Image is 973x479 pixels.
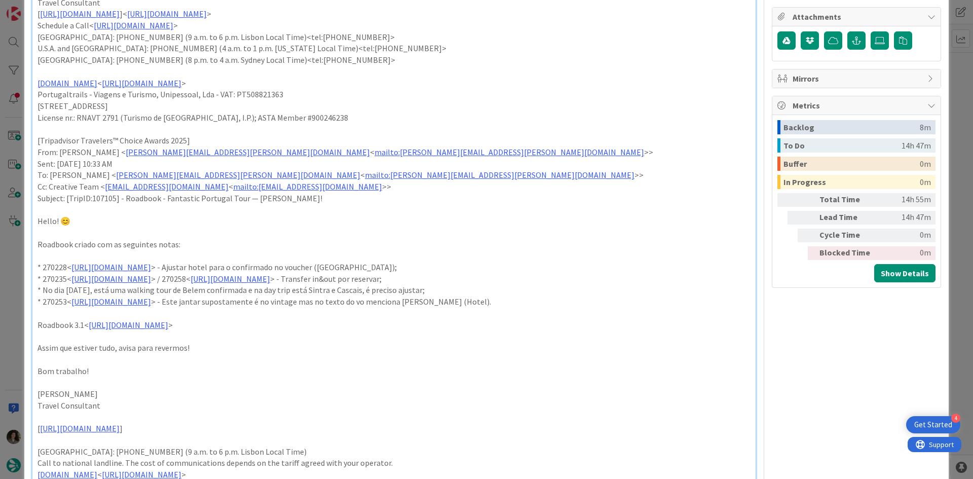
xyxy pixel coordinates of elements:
p: U.S.A. and [GEOGRAPHIC_DATA]: [PHONE_NUMBER] (4 a.m. to 1 p.m. [US_STATE] Local Time)<tel:[PHONE_... [38,43,751,54]
p: * 270253< > - Este jantar supostamente é no vintage mas no texto do vo menciona [PERSON_NAME] (Ho... [38,296,751,308]
p: [PERSON_NAME] [38,388,751,400]
p: [GEOGRAPHIC_DATA]: [PHONE_NUMBER] (9 a.m. to 6 p.m. Lisbon Local Time)<tel:[PHONE_NUMBER]> [38,31,751,43]
div: Lead Time [819,211,875,225]
div: In Progress [783,175,920,189]
a: [PERSON_NAME][EMAIL_ADDRESS][PERSON_NAME][DOMAIN_NAME] [116,170,360,180]
p: License nr.: RNAVT 2791 (Turismo de [GEOGRAPHIC_DATA], I.P.); ASTA Member #900246238 [38,112,751,124]
div: Backlog [783,120,920,134]
p: Travel Consultant [38,400,751,412]
div: 14h 47m [902,138,931,153]
div: Blocked Time [819,246,875,260]
p: [ ]< > [38,8,751,20]
div: To Do [783,138,902,153]
div: 14h 47m [879,211,931,225]
div: Get Started [914,420,952,430]
p: * 270235< > / 270258< > - Transfer in&out por reservar; [38,273,751,285]
p: Subject: [TripID:107105] - Roadbook - Fantastic Portugal Tour — [PERSON_NAME]! [38,193,751,204]
a: [EMAIL_ADDRESS][DOMAIN_NAME] [105,181,229,192]
div: 4 [951,414,960,423]
div: 0m [920,175,931,189]
a: [URL][DOMAIN_NAME] [40,9,120,19]
p: [ ] [38,423,751,434]
p: Call to national landline. The cost of communications depends on the tariff agreed with your oper... [38,457,751,469]
div: 8m [920,120,931,134]
p: Roadbook 3.1< > [38,319,751,331]
p: [STREET_ADDRESS] [38,100,751,112]
span: Support [21,2,46,14]
p: * No dia [DATE], está uma walking tour de Belem confirmada e na day trip está Sintra e Cascais, é... [38,284,751,296]
p: Sent: [DATE] 10:33 AM [38,158,751,170]
a: [URL][DOMAIN_NAME] [94,20,173,30]
p: Schedule a Call< > [38,20,751,31]
p: [GEOGRAPHIC_DATA]: [PHONE_NUMBER] (9 a.m. to 6 p.m. Lisbon Local Time) [38,446,751,458]
p: To: [PERSON_NAME] < < >> [38,169,751,181]
a: [DOMAIN_NAME] [38,78,97,88]
a: [URL][DOMAIN_NAME] [102,78,181,88]
span: Metrics [793,99,922,112]
a: mailto:[EMAIL_ADDRESS][DOMAIN_NAME] [233,181,382,192]
p: Portugaltrails - Viagens e Turismo, Unipessoal, Lda - VAT: PT508821363 [38,89,751,100]
div: 0m [920,157,931,171]
div: Cycle Time [819,229,875,242]
div: Open Get Started checklist, remaining modules: 4 [906,416,960,433]
div: 14h 55m [879,193,931,207]
a: [URL][DOMAIN_NAME] [40,423,120,433]
p: < > [38,78,751,89]
p: Hello! 😊 [38,215,751,227]
p: Assim que estiver tudo, avisa para revermos! [38,342,751,354]
p: [Tripadvisor Travelers™ Choice Awards 2025] [38,135,751,146]
p: * 270228< > - Ajustar hotel para o confirmado no voucher ([GEOGRAPHIC_DATA]); [38,262,751,273]
div: 0m [879,229,931,242]
p: [GEOGRAPHIC_DATA]: [PHONE_NUMBER] (8 p.m. to 4 a.m. Sydney Local Time)<tel:[PHONE_NUMBER]> [38,54,751,66]
p: Bom trabalho! [38,365,751,377]
p: Roadbook criado com as seguintes notas: [38,239,751,250]
span: Attachments [793,11,922,23]
a: [URL][DOMAIN_NAME] [89,320,168,330]
a: [URL][DOMAIN_NAME] [71,262,151,272]
button: Show Details [874,264,935,282]
a: [URL][DOMAIN_NAME] [127,9,207,19]
div: 0m [879,246,931,260]
p: From: [PERSON_NAME] < < >> [38,146,751,158]
div: Total Time [819,193,875,207]
span: Mirrors [793,72,922,85]
a: [URL][DOMAIN_NAME] [71,297,151,307]
a: mailto:[PERSON_NAME][EMAIL_ADDRESS][PERSON_NAME][DOMAIN_NAME] [375,147,644,157]
p: Cc: Creative Team < < >> [38,181,751,193]
a: [PERSON_NAME][EMAIL_ADDRESS][PERSON_NAME][DOMAIN_NAME] [126,147,370,157]
div: Buffer [783,157,920,171]
a: [URL][DOMAIN_NAME] [71,274,151,284]
a: [URL][DOMAIN_NAME] [191,274,270,284]
a: mailto:[PERSON_NAME][EMAIL_ADDRESS][PERSON_NAME][DOMAIN_NAME] [365,170,634,180]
